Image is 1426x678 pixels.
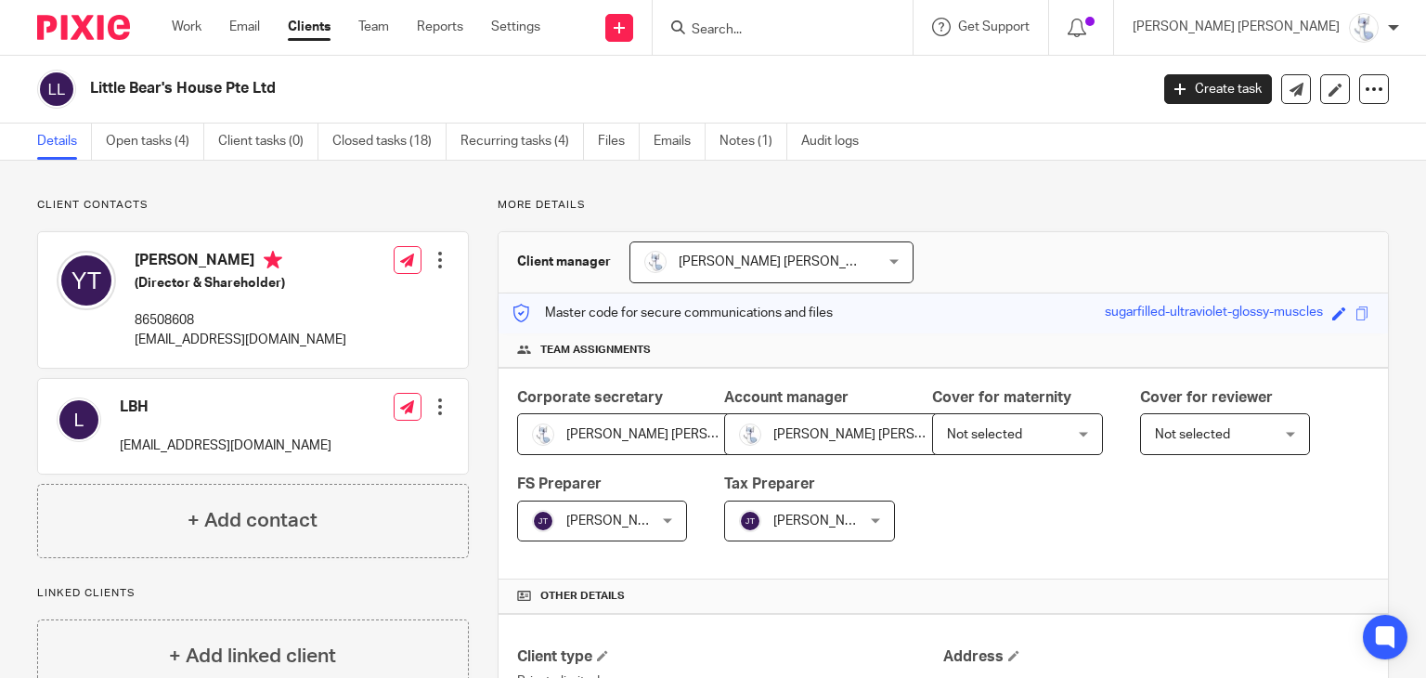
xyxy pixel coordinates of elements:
[57,398,101,442] img: svg%3E
[724,476,815,491] span: Tax Preparer
[1349,13,1379,43] img: images.jfif
[517,476,602,491] span: FS Preparer
[120,398,331,417] h4: LBH
[135,274,346,293] h5: (Director & Shareholder)
[598,124,640,160] a: Files
[90,79,927,98] h2: Little Bear's House Pte Ltd
[801,124,873,160] a: Audit logs
[37,15,130,40] img: Pixie
[947,428,1022,441] span: Not selected
[106,124,204,160] a: Open tasks (4)
[566,428,773,441] span: [PERSON_NAME] [PERSON_NAME]
[512,304,833,322] p: Master code for secure communications and files
[57,251,116,310] img: svg%3E
[188,506,318,535] h4: + Add contact
[679,255,886,268] span: [PERSON_NAME] [PERSON_NAME]
[739,424,761,446] img: images.jfif
[773,515,875,528] span: [PERSON_NAME]
[566,515,668,528] span: [PERSON_NAME]
[288,18,331,36] a: Clients
[517,253,611,271] h3: Client manager
[690,22,857,39] input: Search
[773,428,980,441] span: [PERSON_NAME] [PERSON_NAME]
[358,18,389,36] a: Team
[229,18,260,36] a: Email
[491,18,540,36] a: Settings
[1155,428,1230,441] span: Not selected
[724,390,849,405] span: Account manager
[135,311,346,330] p: 86508608
[120,437,331,455] p: [EMAIL_ADDRESS][DOMAIN_NAME]
[498,198,1389,213] p: More details
[135,251,346,274] h4: [PERSON_NAME]
[37,70,76,109] img: svg%3E
[218,124,318,160] a: Client tasks (0)
[644,251,667,273] img: images.jfif
[532,424,554,446] img: images.jfif
[654,124,706,160] a: Emails
[1140,390,1273,405] span: Cover for reviewer
[739,510,761,532] img: svg%3E
[517,647,943,667] h4: Client type
[1164,74,1272,104] a: Create task
[540,343,651,358] span: Team assignments
[332,124,447,160] a: Closed tasks (18)
[135,331,346,349] p: [EMAIL_ADDRESS][DOMAIN_NAME]
[958,20,1030,33] span: Get Support
[37,198,469,213] p: Client contacts
[417,18,463,36] a: Reports
[932,390,1071,405] span: Cover for maternity
[540,589,625,604] span: Other details
[37,586,469,601] p: Linked clients
[1105,303,1323,324] div: sugarfilled-ultraviolet-glossy-muscles
[264,251,282,269] i: Primary
[1133,18,1340,36] p: [PERSON_NAME] [PERSON_NAME]
[532,510,554,532] img: svg%3E
[169,642,336,671] h4: + Add linked client
[37,124,92,160] a: Details
[460,124,584,160] a: Recurring tasks (4)
[517,390,663,405] span: Corporate secretary
[719,124,787,160] a: Notes (1)
[172,18,201,36] a: Work
[943,647,1369,667] h4: Address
